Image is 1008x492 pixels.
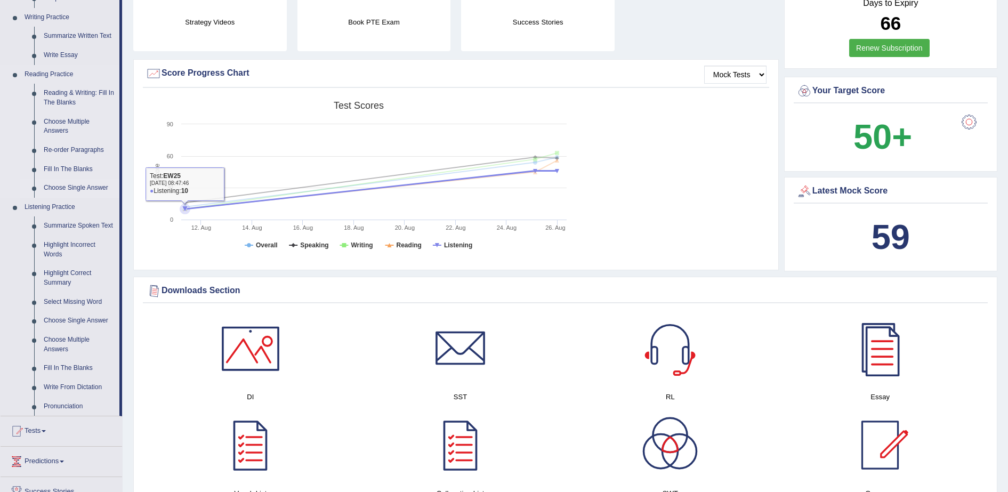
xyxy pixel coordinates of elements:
[361,391,560,402] h4: SST
[133,17,287,28] h4: Strategy Videos
[167,121,173,127] text: 90
[39,359,119,378] a: Fill In The Blanks
[167,153,173,159] text: 60
[20,198,119,217] a: Listening Practice
[39,330,119,359] a: Choose Multiple Answers
[796,183,985,199] div: Latest Mock Score
[571,391,770,402] h4: RL
[446,224,465,231] tspan: 22. Aug
[444,241,472,249] tspan: Listening
[20,8,119,27] a: Writing Practice
[853,117,912,156] b: 50+
[256,241,278,249] tspan: Overall
[146,283,985,299] div: Downloads Section
[154,164,161,181] tspan: Score
[1,447,122,473] a: Predictions
[39,84,119,112] a: Reading & Writing: Fill In The Blanks
[796,83,985,99] div: Your Target Score
[872,217,910,256] b: 59
[39,179,119,198] a: Choose Single Answer
[191,224,211,231] tspan: 12. Aug
[39,141,119,160] a: Re-order Paragraphs
[395,224,415,231] tspan: 20. Aug
[39,216,119,236] a: Summarize Spoken Text
[39,46,119,65] a: Write Essay
[39,264,119,292] a: Highlight Correct Summary
[545,224,565,231] tspan: 26. Aug
[39,27,119,46] a: Summarize Written Text
[170,216,173,223] text: 0
[880,13,901,34] b: 66
[151,391,350,402] h4: DI
[351,241,373,249] tspan: Writing
[39,293,119,312] a: Select Missing Word
[293,224,313,231] tspan: 16. Aug
[39,397,119,416] a: Pronunciation
[39,160,119,179] a: Fill In The Blanks
[39,378,119,397] a: Write From Dictation
[780,391,980,402] h4: Essay
[167,184,173,191] text: 30
[1,416,122,443] a: Tests
[242,224,262,231] tspan: 14. Aug
[344,224,364,231] tspan: 18. Aug
[39,112,119,141] a: Choose Multiple Answers
[39,236,119,264] a: Highlight Incorrect Words
[297,17,451,28] h4: Book PTE Exam
[334,100,384,111] tspan: Test scores
[39,311,119,330] a: Choose Single Answer
[20,65,119,84] a: Reading Practice
[461,17,615,28] h4: Success Stories
[397,241,422,249] tspan: Reading
[497,224,517,231] tspan: 24. Aug
[146,66,767,82] div: Score Progress Chart
[300,241,328,249] tspan: Speaking
[849,39,930,57] a: Renew Subscription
